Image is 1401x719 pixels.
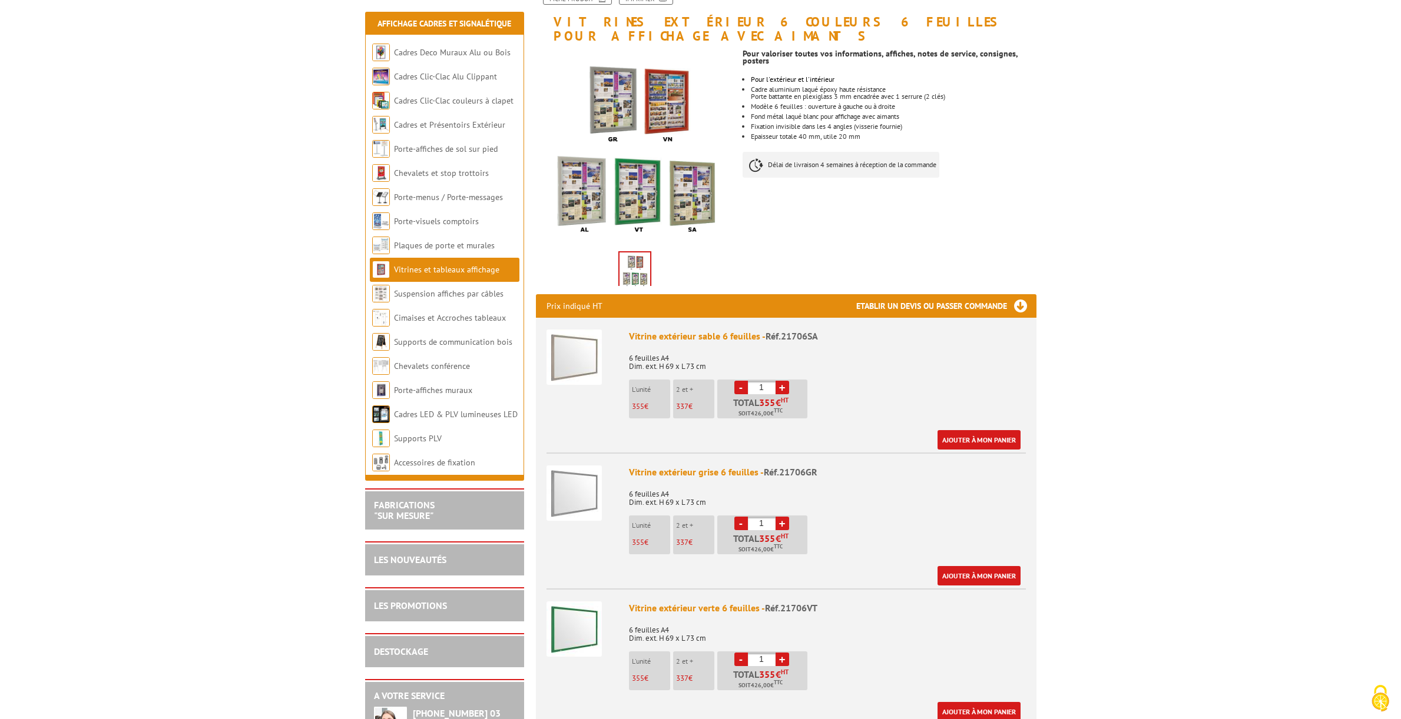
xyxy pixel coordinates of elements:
[938,566,1021,585] a: Ajouter à mon panier
[776,670,781,679] span: €
[774,679,783,685] sup: TTC
[764,466,817,478] span: Réf.21706GR
[394,47,511,58] a: Cadres Deco Muraux Alu ou Bois
[751,103,1036,110] li: Modèle 6 feuilles : ouverture à gauche ou à droite
[372,164,390,182] img: Chevalets et stop trottoirs
[632,537,644,547] span: 355
[629,482,1026,507] p: 6 feuilles A4 Dim. ext. H 69 x L 73 cm
[394,433,442,444] a: Supports PLV
[751,545,770,554] span: 426,00
[394,361,470,371] a: Chevalets conférence
[629,465,1026,479] div: Vitrine extérieur grise 6 feuilles -
[372,92,390,109] img: Cadres Clic-Clac couleurs à clapet
[372,309,390,327] img: Cimaises et Accroches tableaux
[720,670,807,690] p: Total
[629,618,1026,643] p: 6 feuilles A4 Dim. ext. H 69 x L 73 cm
[394,192,503,202] a: Porte-menus / Porte-messages
[632,521,670,530] p: L'unité
[372,68,390,85] img: Cadres Clic-Clac Alu Clippant
[632,657,670,665] p: L'unité
[413,707,501,719] strong: [PHONE_NUMBER] 03
[372,212,390,230] img: Porte-visuels comptoirs
[734,517,748,530] a: -
[738,681,783,690] span: Soit €
[372,454,390,471] img: Accessoires de fixation
[632,673,644,683] span: 355
[938,430,1021,450] a: Ajouter à mon panier
[632,402,670,411] p: €
[374,600,447,611] a: LES PROMOTIONS
[774,407,783,414] sup: TTC
[394,385,472,395] a: Porte-affiches muraux
[394,119,505,130] a: Cadres et Présentoirs Extérieur
[632,385,670,394] p: L'unité
[734,653,748,666] a: -
[372,430,390,447] img: Supports PLV
[547,601,602,657] img: Vitrine extérieur verte 6 feuilles
[632,538,670,547] p: €
[676,402,714,411] p: €
[632,401,644,411] span: 355
[781,396,789,404] sup: HT
[629,346,1026,371] p: 6 feuilles A4 Dim. ext. H 69 x L 73 cm
[374,554,446,565] a: LES NOUVEAUTÉS
[394,240,495,251] a: Plaques de porte et murales
[743,48,1018,66] strong: Pour valoriser toutes vos informations, affiches, notes de service, consignes, posters
[856,294,1036,318] h3: Etablir un devis ou passer commande
[394,216,479,227] a: Porte-visuels comptoirs
[547,294,602,318] p: Prix indiqué HT
[394,144,498,154] a: Porte-affiches de sol sur pied
[394,288,504,299] a: Suspension affiches par câbles
[394,71,497,82] a: Cadres Clic-Clac Alu Clippant
[759,534,776,543] span: 355
[751,75,834,84] font: Pour l'extérieur et l'intérieur
[374,691,515,701] h2: A votre service
[394,264,499,275] a: Vitrines et tableaux affichage
[372,405,390,423] img: Cadres LED & PLV lumineuses LED
[676,673,688,683] span: 337
[765,602,817,614] span: Réf.21706VT
[738,409,783,418] span: Soit €
[751,409,770,418] span: 426,00
[394,409,518,420] a: Cadres LED & PLV lumineuses LED
[620,252,650,289] img: vitrines_exterieur_12_feuilles_fond_blanc_pour_aimants.png
[776,381,789,394] a: +
[547,465,602,521] img: Vitrine extérieur grise 6 feuilles
[394,95,514,106] a: Cadres Clic-Clac couleurs à clapet
[372,188,390,206] img: Porte-menus / Porte-messages
[372,237,390,254] img: Plaques de porte et murales
[372,44,390,61] img: Cadres Deco Muraux Alu ou Bois
[766,330,818,342] span: Réf.21706SA
[743,152,939,178] p: Délai de livraison 4 semaines à réception de la commande
[372,357,390,375] img: Chevalets conférence
[394,168,489,178] a: Chevalets et stop trottoirs
[734,381,748,394] a: -
[751,133,1036,140] li: Epaisseur totale 40 mm, utile 20 mm
[776,398,781,407] span: €
[676,537,688,547] span: 337
[372,261,390,278] img: Vitrines et tableaux affichage
[372,116,390,134] img: Cadres et Présentoirs Extérieur
[776,534,781,543] span: €
[394,457,475,468] a: Accessoires de fixation
[629,329,1026,343] div: Vitrine extérieur sable 6 feuilles -
[372,140,390,158] img: Porte-affiches de sol sur pied
[776,653,789,666] a: +
[751,113,1036,120] li: Fond métal laqué blanc pour affichage avec aimants
[1366,684,1395,713] img: Cookies (fenêtre modale)
[776,517,789,530] a: +
[738,545,783,554] span: Soit €
[372,381,390,399] img: Porte-affiches muraux
[374,645,428,657] a: DESTOCKAGE
[676,674,714,683] p: €
[781,668,789,676] sup: HT
[759,670,776,679] span: 355
[774,543,783,550] sup: TTC
[676,657,714,665] p: 2 et +
[720,534,807,554] p: Total
[676,401,688,411] span: 337
[720,398,807,418] p: Total
[394,337,512,347] a: Supports de communication bois
[676,521,714,530] p: 2 et +
[372,333,390,351] img: Supports de communication bois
